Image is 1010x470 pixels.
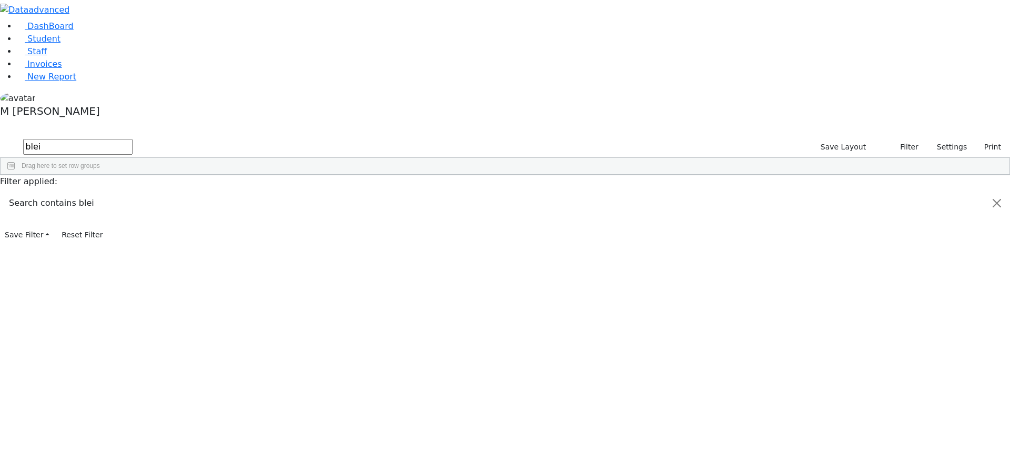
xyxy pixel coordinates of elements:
input: Search [23,139,133,155]
a: DashBoard [17,21,74,31]
span: Invoices [27,59,62,69]
button: Filter [886,139,923,155]
a: Student [17,34,60,44]
span: Student [27,34,60,44]
button: Settings [923,139,972,155]
button: Print [972,139,1006,155]
span: New Report [27,72,76,82]
a: New Report [17,72,76,82]
a: Invoices [17,59,62,69]
button: Save Layout [816,139,871,155]
span: Drag here to set row groups [22,162,100,169]
button: Close [984,188,1009,218]
a: Staff [17,46,47,56]
span: DashBoard [27,21,74,31]
span: Staff [27,46,47,56]
button: Reset Filter [57,227,107,243]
